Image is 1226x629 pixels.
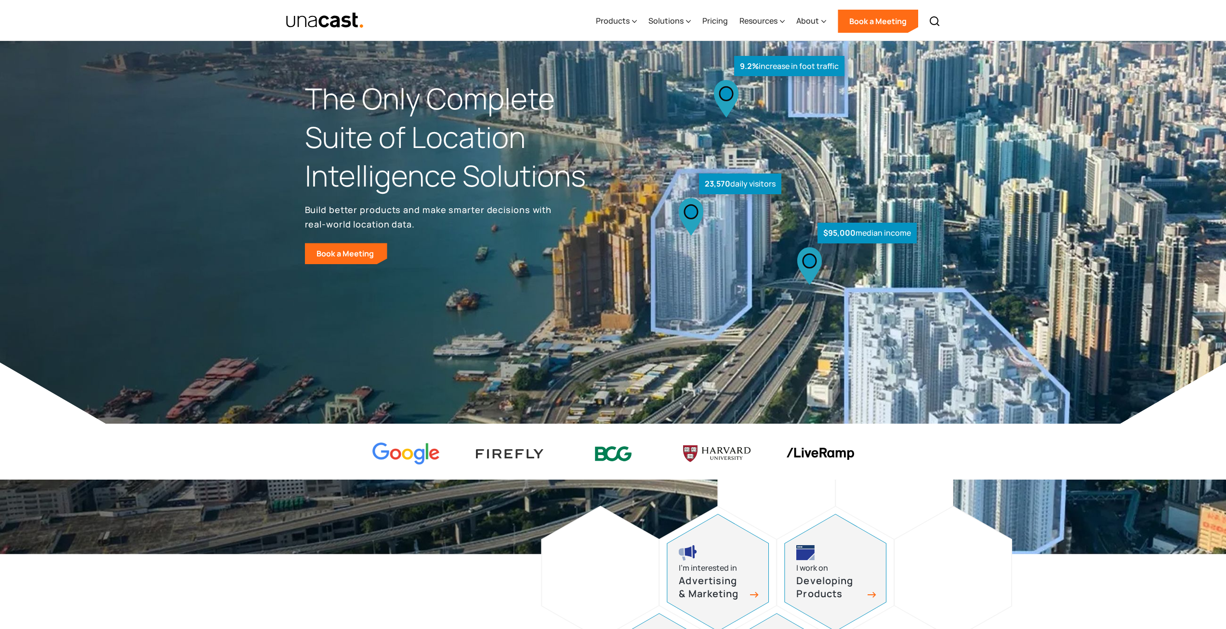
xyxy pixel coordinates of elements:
img: Harvard U logo [683,442,751,465]
div: Solutions [648,15,684,27]
div: Products [596,1,637,41]
img: Search icon [929,15,940,27]
h1: The Only Complete Suite of Location Intelligence Solutions [305,80,613,195]
a: Pricing [702,1,728,41]
img: BCG logo [580,440,647,468]
img: Google logo Color [372,442,440,465]
a: Book a Meeting [305,243,387,264]
h3: Developing Products [796,575,864,600]
div: Products [596,15,630,27]
div: median income [817,223,917,243]
div: Solutions [648,1,691,41]
div: Resources [739,15,778,27]
img: Firefly Advertising logo [476,449,543,458]
img: Unacast text logo [286,12,364,29]
strong: 23,570 [705,178,730,189]
div: increase in foot traffic [734,56,844,77]
div: I’m interested in [679,562,737,575]
a: home [286,12,364,29]
div: Resources [739,1,785,41]
h3: Advertising & Marketing [679,575,746,600]
strong: 9.2% [740,61,759,71]
div: About [796,1,826,41]
img: advertising and marketing icon [679,545,697,561]
div: About [796,15,819,27]
img: liveramp logo [787,448,854,460]
strong: $95,000 [823,228,856,238]
img: developing products icon [796,545,815,561]
a: Book a Meeting [838,10,918,33]
p: Build better products and make smarter decisions with real-world location data. [305,202,555,231]
div: I work on [796,562,828,575]
div: daily visitors [699,174,781,194]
